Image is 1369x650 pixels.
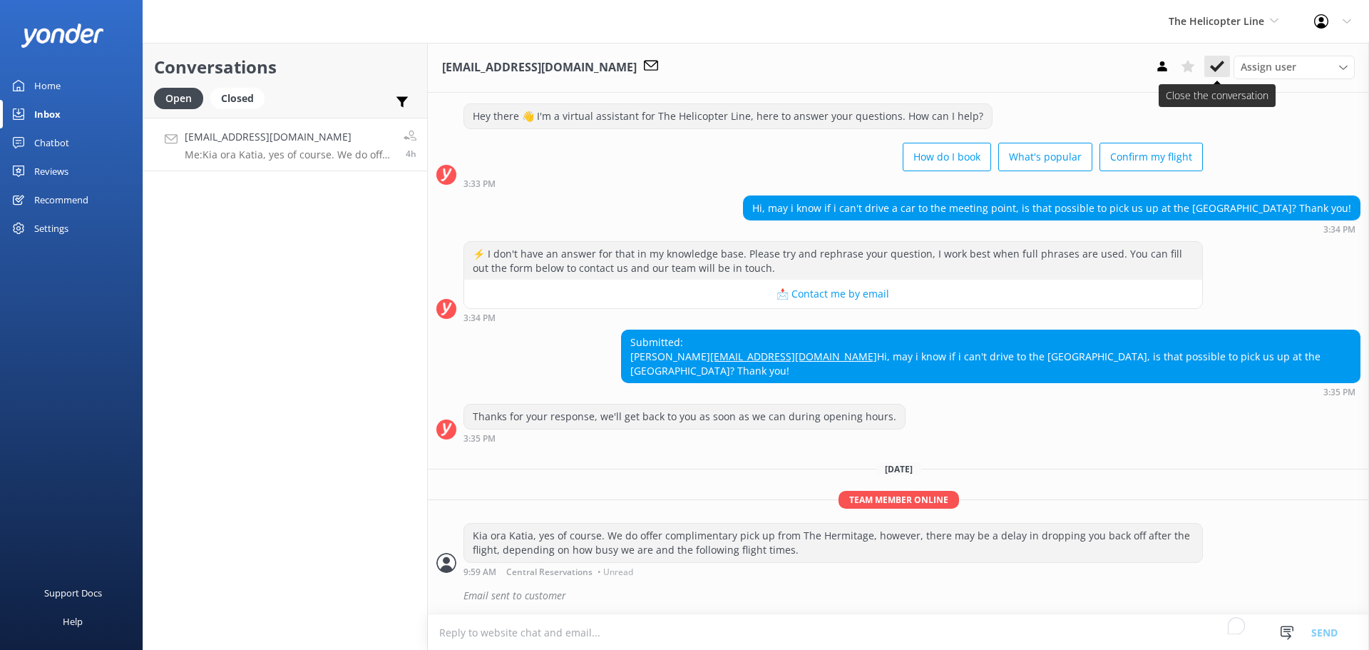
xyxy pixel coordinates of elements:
span: Assign user [1241,59,1296,75]
button: 📩 Contact me by email [464,280,1202,308]
div: Submitted: [PERSON_NAME] Hi, may i know if i can't drive to the [GEOGRAPHIC_DATA], is that possib... [622,330,1360,382]
div: Settings [34,214,68,243]
div: Support Docs [44,579,102,607]
h3: [EMAIL_ADDRESS][DOMAIN_NAME] [442,59,637,77]
button: How do I book [903,143,991,171]
div: 03:34pm 19-Aug-2025 (UTC +12:00) Pacific/Auckland [463,313,1203,323]
div: Email sent to customer [463,584,1360,608]
div: Assign User [1234,56,1355,78]
span: 09:59am 20-Aug-2025 (UTC +12:00) Pacific/Auckland [406,148,416,160]
textarea: To enrich screen reader interactions, please activate Accessibility in Grammarly extension settings [428,615,1369,650]
div: Closed [210,88,265,109]
div: Hi, may i know if i can't drive a car to the meeting point, is that possible to pick us up at the... [744,196,1360,220]
div: Open [154,88,203,109]
div: Kia ora Katia, yes of course. We do offer complimentary pick up from The Hermitage, however, ther... [464,524,1202,562]
div: 09:59am 20-Aug-2025 (UTC +12:00) Pacific/Auckland [463,567,1203,577]
h2: Conversations [154,54,416,81]
div: Home [34,71,61,100]
div: 03:35pm 19-Aug-2025 (UTC +12:00) Pacific/Auckland [621,387,1360,397]
strong: 3:33 PM [463,180,496,188]
div: ⚡ I don't have an answer for that in my knowledge base. Please try and rephrase your question, I ... [464,242,1202,280]
div: 03:34pm 19-Aug-2025 (UTC +12:00) Pacific/Auckland [743,224,1360,234]
div: Reviews [34,157,68,186]
div: Recommend [34,186,88,214]
div: Hey there 👋 I'm a virtual assistant for The Helicopter Line, here to answer your questions. How c... [464,104,992,128]
a: [EMAIL_ADDRESS][DOMAIN_NAME] [710,350,877,363]
div: 03:35pm 19-Aug-2025 (UTC +12:00) Pacific/Auckland [463,433,906,443]
strong: 3:35 PM [463,435,496,443]
a: Open [154,90,210,106]
strong: 9:59 AM [463,568,496,577]
div: Thanks for your response, we'll get back to you as soon as we can during opening hours. [464,405,905,429]
h4: [EMAIL_ADDRESS][DOMAIN_NAME] [185,129,393,145]
strong: 3:34 PM [463,314,496,323]
div: Chatbot [34,128,69,157]
div: Inbox [34,100,61,128]
span: Central Reservations [506,568,593,577]
span: Team member online [839,491,959,509]
strong: 3:34 PM [1323,225,1355,234]
a: [EMAIL_ADDRESS][DOMAIN_NAME]Me:Kia ora Katia, yes of course. We do offer complimentary pick up fr... [143,118,427,171]
button: Confirm my flight [1099,143,1203,171]
span: [DATE] [876,463,921,475]
div: 03:33pm 19-Aug-2025 (UTC +12:00) Pacific/Auckland [463,178,1203,188]
div: Help [63,607,83,636]
img: yonder-white-logo.png [21,24,103,47]
button: What's popular [998,143,1092,171]
p: Me: Kia ora Katia, yes of course. We do offer complimentary pick up from The Hermitage, however, ... [185,148,393,161]
span: The Helicopter Line [1169,14,1264,28]
div: 2025-08-19T22:03:20.991 [436,584,1360,608]
a: Closed [210,90,272,106]
span: • Unread [598,568,633,577]
strong: 3:35 PM [1323,388,1355,397]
